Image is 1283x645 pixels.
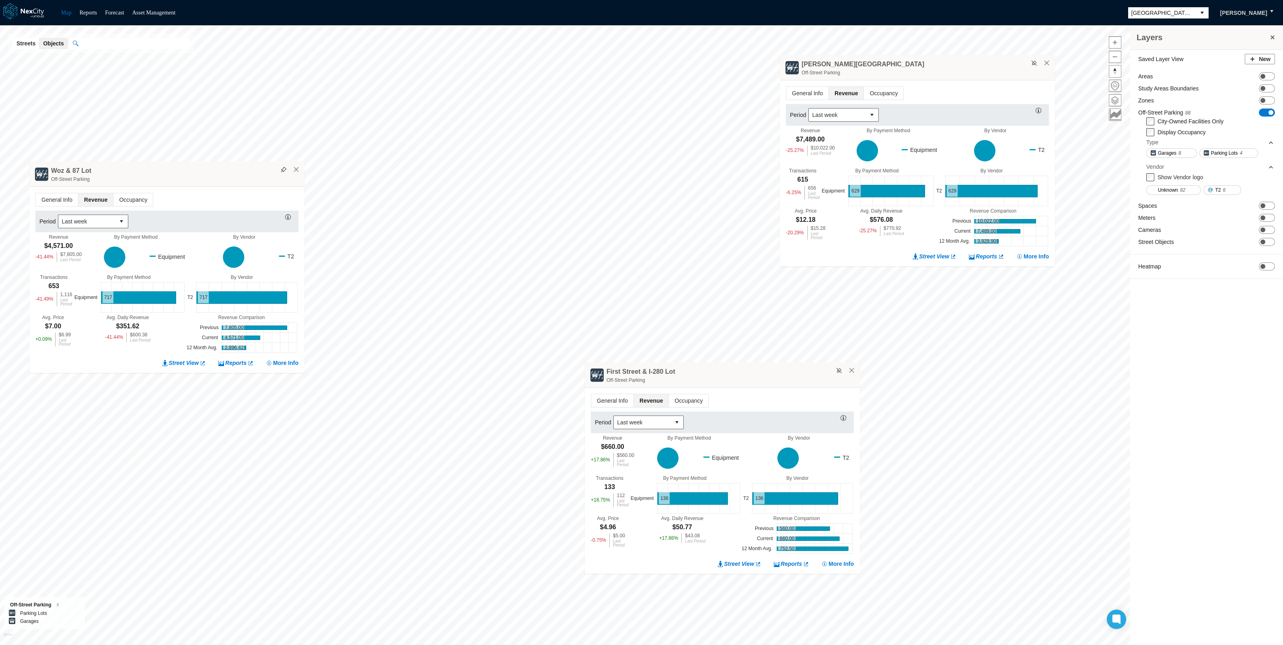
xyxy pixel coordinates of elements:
div: 133 [604,483,615,491]
img: svg%3e [836,368,842,373]
a: Forecast [105,10,124,16]
div: Last Period [613,539,625,547]
div: Vendor [1146,163,1164,171]
button: Unknown82 [1146,185,1201,195]
label: Period [595,418,613,426]
span: Reports [976,252,997,260]
span: More Info [829,560,854,568]
button: Close popup [1043,59,1051,67]
div: $7.00 [45,322,61,331]
span: Occupancy [113,193,153,206]
span: Occupancy [669,394,708,407]
span: Revenue [634,394,668,407]
span: Street View [919,252,949,260]
div: -41.44 % [35,252,53,262]
span: New [1259,55,1271,63]
div: By Payment Method [82,234,190,240]
h4: [PERSON_NAME][GEOGRAPHIC_DATA] [802,60,924,69]
button: Parking Lots4 [1199,148,1258,158]
div: $351.62 [116,322,140,331]
text: 136 [755,496,763,501]
button: select [866,109,878,121]
text: 12 Month Avg. [742,546,773,551]
text: 3,929.90 [977,238,996,244]
span: Zoom out [1109,51,1121,63]
div: Off-Street Parking [607,376,856,384]
text: T2 [187,295,193,300]
button: More Info [266,359,298,367]
button: select [115,215,128,228]
div: Avg. Price [795,208,816,214]
div: $10,022.00 [811,145,835,150]
button: Streets [12,38,39,49]
text: 12 Month Avg. [939,238,970,244]
span: Street View [169,359,199,367]
div: 112 [617,493,629,498]
text: Equipment [631,496,654,501]
span: More Info [1024,252,1049,260]
span: Street View [724,560,754,568]
span: More Info [273,359,298,367]
div: Last Period [884,232,904,236]
a: Asset Management [132,10,176,16]
div: $4.96 [600,523,616,532]
div: + 0.09 % [35,332,52,346]
div: Type [1146,138,1158,146]
text: 717 [104,295,112,300]
div: Type [1146,136,1274,148]
span: General Info [591,394,633,407]
button: Reset bearing to north [1109,65,1121,78]
span: Streets [16,39,35,47]
div: By Payment Method [835,128,942,133]
a: Reports [968,252,1004,260]
a: Reports [218,359,254,367]
button: select [670,416,683,429]
button: [PERSON_NAME] [1212,6,1276,20]
span: 5 [57,603,59,607]
div: 653 [49,282,60,291]
text: 7,805.00 [225,325,244,330]
label: Street Objects [1138,238,1174,246]
span: Occupancy [864,87,903,100]
div: By Vendor [190,234,298,240]
span: Revenue [78,193,113,206]
button: Close popup [293,166,300,173]
span: General Info [786,87,829,100]
label: Saved Layer View [1138,55,1184,63]
div: Avg. Daily Revenue [107,315,149,320]
button: More Info [1016,252,1049,260]
text: 752.50 [780,546,795,551]
a: Street View [162,359,206,367]
button: Home [1109,80,1121,92]
label: Garages [20,617,39,625]
div: -41.44 % [105,332,123,342]
div: $4,571.00 [44,242,73,250]
text: Previous [755,526,774,531]
text: T2 [743,496,749,501]
span: T2 [1215,186,1221,194]
h3: Layers [1137,32,1269,43]
label: Show Vendor logo [1158,174,1203,180]
div: Revenue [801,128,820,133]
div: Off-Street Parking [51,175,300,183]
span: 88 [1185,110,1190,116]
div: By Payment Method [820,168,934,174]
div: Last Period [685,539,705,543]
span: Garages [1158,149,1176,157]
button: Objects [39,38,68,49]
span: Reports [225,359,247,367]
button: Garages8 [1146,148,1197,158]
span: Last week [617,418,667,426]
span: Zoom in [1109,37,1121,48]
label: Off-Street Parking [1138,109,1190,117]
div: 615 [798,175,808,184]
div: 656 [808,186,820,190]
h4: First Street & I-280 Lot [607,367,675,376]
text: 660.00 [780,536,795,541]
div: Revenue Comparison [185,315,298,320]
div: Last Period [60,298,72,306]
div: By Vendor [744,435,854,441]
div: $12.18 [796,215,816,224]
h4: Woz & 87 Lot [51,166,91,175]
span: 82 [1180,186,1185,194]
